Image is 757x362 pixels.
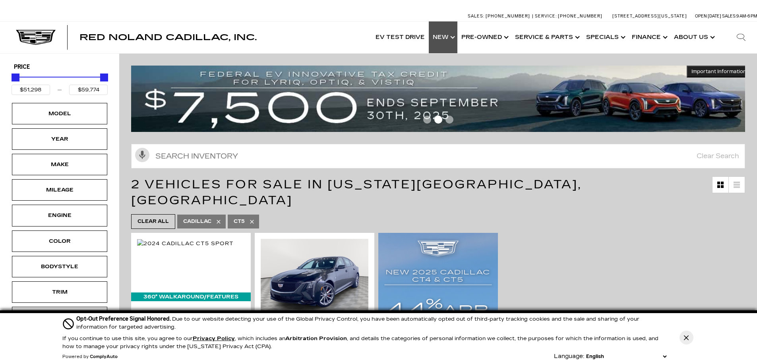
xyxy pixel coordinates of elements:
[12,74,19,81] div: Minimum Price
[12,103,107,124] div: ModelModel
[12,71,108,95] div: Price
[40,109,79,118] div: Model
[135,148,149,162] svg: Click to toggle on voice search
[558,14,602,19] span: [PHONE_NUMBER]
[76,315,668,331] div: Due to our website detecting your use of the Global Privacy Control, you have been automatically ...
[12,128,107,150] div: YearYear
[468,14,484,19] span: Sales:
[40,237,79,246] div: Color
[233,310,245,325] button: Save Vehicle
[434,116,442,124] span: Go to slide 2
[183,217,211,226] span: Cadillac
[584,352,668,360] select: Language Select
[137,239,234,248] img: 2024 Cadillac CT5 Sport
[40,160,79,169] div: Make
[445,116,453,124] span: Go to slide 3
[90,354,118,359] a: ComplyAuto
[40,288,79,296] div: Trim
[12,256,107,277] div: BodystyleBodystyle
[468,14,532,18] a: Sales: [PHONE_NUMBER]
[612,14,687,19] a: [STREET_ADDRESS][US_STATE]
[100,74,108,81] div: Maximum Price
[670,21,717,53] a: About Us
[131,144,745,168] input: Search Inventory
[69,85,108,95] input: Maximum
[62,335,658,350] p: If you continue to use this site, you agree to our , which includes an , and details the categori...
[429,21,457,53] a: New
[40,186,79,194] div: Mileage
[16,30,56,45] img: Cadillac Dark Logo with Cadillac White Text
[193,335,235,342] u: Privacy Policy
[40,262,79,271] div: Bodystyle
[695,14,721,19] span: Open [DATE]
[532,14,604,18] a: Service: [PHONE_NUMBER]
[137,217,169,226] span: Clear All
[680,331,693,345] button: Close Button
[12,179,107,201] div: MileageMileage
[12,230,107,252] div: ColorColor
[722,14,736,19] span: Sales:
[62,354,118,359] div: Powered by
[12,307,107,328] div: FeaturesFeatures
[131,292,251,301] div: 360° WalkAround/Features
[535,14,557,19] span: Service:
[261,239,368,319] img: 2025 Cadillac CT5 Sport
[423,116,431,124] span: Go to slide 1
[76,316,172,322] span: Opt-Out Preference Signal Honored .
[12,205,107,226] div: EngineEngine
[582,21,628,53] a: Specials
[234,217,245,226] span: CT5
[79,33,257,41] a: Red Noland Cadillac, Inc.
[554,354,584,359] div: Language:
[131,66,751,132] img: vrp-tax-ending-august-version
[79,33,257,42] span: Red Noland Cadillac, Inc.
[131,177,582,207] span: 2 Vehicles for Sale in [US_STATE][GEOGRAPHIC_DATA], [GEOGRAPHIC_DATA]
[511,21,582,53] a: Service & Parts
[372,21,429,53] a: EV Test Drive
[628,21,670,53] a: Finance
[486,14,530,19] span: [PHONE_NUMBER]
[725,21,757,53] div: Search
[691,68,746,75] span: Important Information
[14,64,105,71] h5: Price
[712,177,728,193] a: Grid View
[137,310,185,320] button: Compare Vehicle
[457,21,511,53] a: Pre-Owned
[12,281,107,303] div: TrimTrim
[12,154,107,175] div: MakeMake
[40,211,79,220] div: Engine
[285,335,347,342] strong: Arbitration Provision
[12,85,50,95] input: Minimum
[40,135,79,143] div: Year
[736,14,757,19] span: 9 AM-6 PM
